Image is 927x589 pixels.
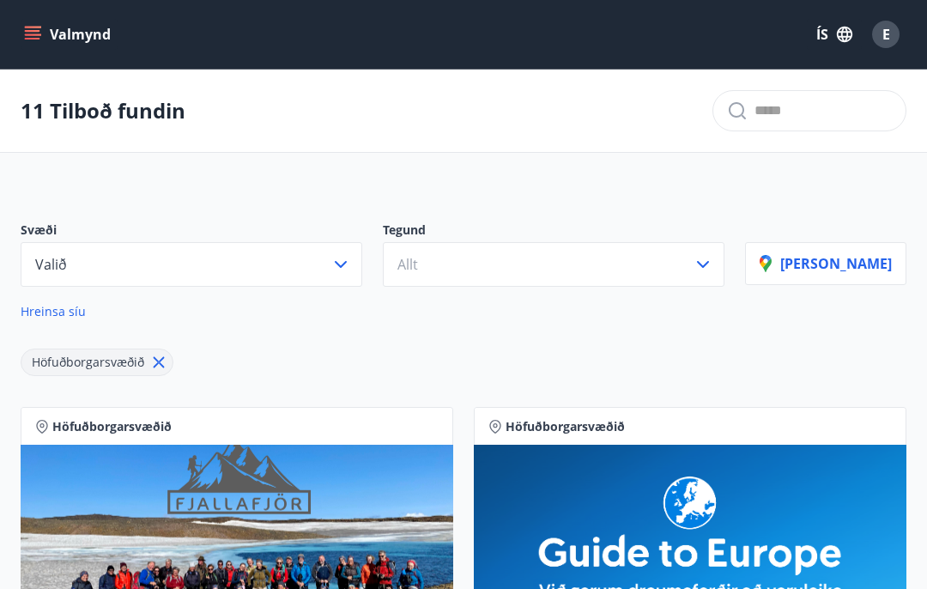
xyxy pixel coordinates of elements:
div: Höfuðborgarsvæðið [21,349,173,376]
span: Valið [35,255,67,274]
button: E [865,14,906,55]
span: Höfuðborgarsvæðið [506,418,625,435]
button: [PERSON_NAME] [745,242,906,285]
span: Höfuðborgarsvæðið [32,354,144,370]
button: Allt [383,242,724,287]
p: Svæði [21,222,362,242]
button: Valið [21,242,362,287]
span: Hreinsa síu [21,303,86,319]
p: [PERSON_NAME] [760,254,892,273]
span: Allt [397,255,418,274]
p: Tegund [383,222,724,242]
span: Höfuðborgarsvæðið [52,418,172,435]
button: ÍS [807,19,862,50]
span: E [882,25,890,44]
button: menu [21,19,118,50]
p: 11 Tilboð fundin [21,96,185,125]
